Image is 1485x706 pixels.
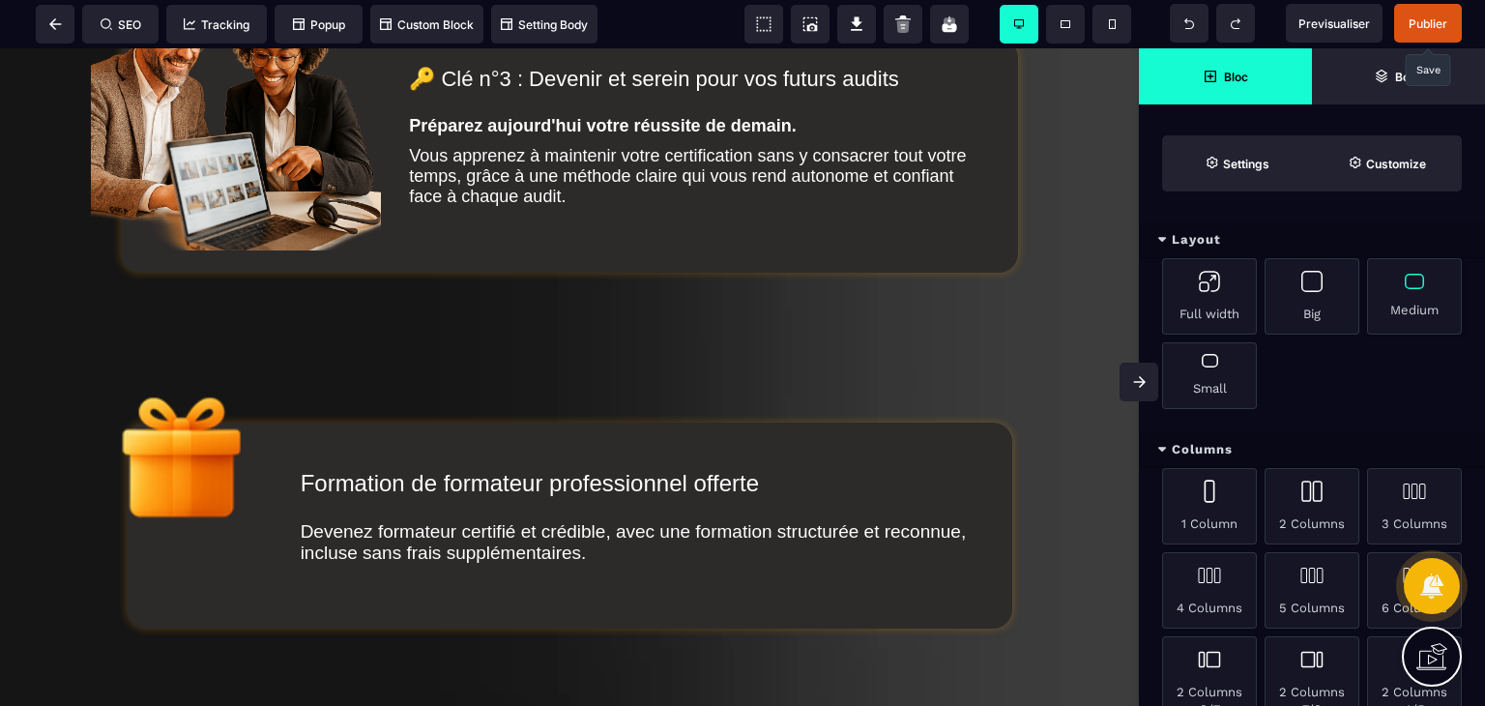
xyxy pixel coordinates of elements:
img: 6c1ed020ad1003b59e340015d43fdb43_cadeau_2.png [88,221,281,608]
span: Open Style Manager [1312,135,1462,191]
b: Préparez aujourd'hui votre réussite de demain. [409,68,796,87]
h2: Formation de formateur professionnel offerte [301,422,975,449]
h2: 🔑 Clé n°3 : Devenir et serein pour vos futurs audits [409,9,979,44]
div: Big [1265,258,1359,335]
text: Vous apprenez à maintenir votre certification sans y consacrer tout votre temps, grâce à une méth... [409,93,979,163]
div: Layout [1139,222,1485,258]
span: Publier [1409,16,1447,31]
span: Popup [293,17,345,32]
strong: Body [1395,70,1423,84]
span: Setting Body [501,17,588,32]
span: Tracking [184,17,249,32]
span: Screenshot [791,5,830,44]
strong: Bloc [1224,70,1248,84]
span: View components [744,5,783,44]
div: 5 Columns [1265,552,1359,629]
div: 1 Column [1162,468,1257,544]
span: Open Layer Manager [1312,48,1485,104]
text: Devenez formateur certifié et crédible, avec une formation structurée et reconnue, incluse sans f... [301,473,975,515]
div: 6 Columns [1367,552,1462,629]
span: Previsualiser [1298,16,1370,31]
div: Small [1162,342,1257,409]
div: 2 Columns [1265,468,1359,544]
div: Medium [1367,258,1462,335]
div: Columns [1139,432,1485,468]
strong: Settings [1223,157,1269,171]
div: 3 Columns [1367,468,1462,544]
div: Full width [1162,258,1257,335]
span: Settings [1162,135,1312,191]
div: 4 Columns [1162,552,1257,629]
strong: Customize [1366,157,1426,171]
span: Open Blocks [1139,48,1312,104]
span: Custom Block [380,17,474,32]
span: SEO [101,17,141,32]
span: Preview [1286,4,1383,43]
